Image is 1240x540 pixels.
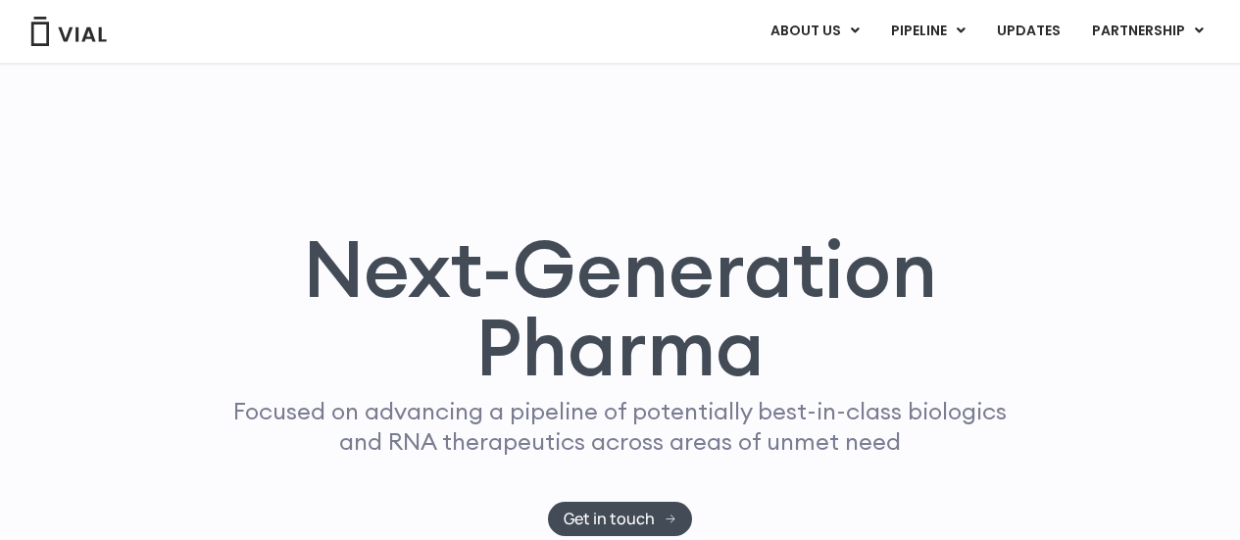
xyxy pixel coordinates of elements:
[755,15,874,48] a: ABOUT USMenu Toggle
[1076,15,1219,48] a: PARTNERSHIPMenu Toggle
[981,15,1075,48] a: UPDATES
[225,396,1016,457] p: Focused on advancing a pipeline of potentially best-in-class biologics and RNA therapeutics acros...
[29,17,108,46] img: Vial Logo
[196,229,1045,386] h1: Next-Generation Pharma
[548,502,692,536] a: Get in touch
[875,15,980,48] a: PIPELINEMenu Toggle
[564,512,655,526] span: Get in touch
